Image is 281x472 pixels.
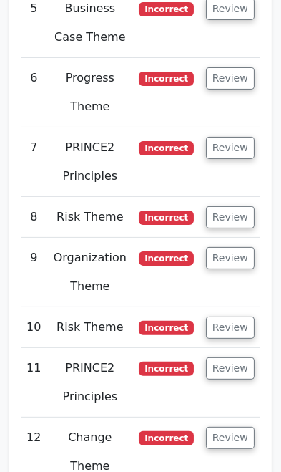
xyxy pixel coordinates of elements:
[139,211,194,225] span: Incorrect
[47,197,134,238] td: Risk Theme
[206,247,255,269] button: Review
[21,58,47,127] td: 6
[47,127,134,197] td: PRINCE2 Principles
[206,317,255,339] button: Review
[206,67,255,90] button: Review
[47,348,134,418] td: PRINCE2 Principles
[206,357,255,380] button: Review
[139,2,194,16] span: Incorrect
[21,197,47,238] td: 8
[139,431,194,445] span: Incorrect
[21,307,47,348] td: 10
[21,348,47,418] td: 11
[139,141,194,155] span: Incorrect
[47,307,134,348] td: Risk Theme
[47,238,134,307] td: Organization Theme
[206,206,255,228] button: Review
[47,58,134,127] td: Progress Theme
[139,362,194,376] span: Incorrect
[206,427,255,449] button: Review
[21,127,47,197] td: 7
[139,321,194,335] span: Incorrect
[139,251,194,266] span: Incorrect
[206,137,255,159] button: Review
[21,238,47,307] td: 9
[139,72,194,86] span: Incorrect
